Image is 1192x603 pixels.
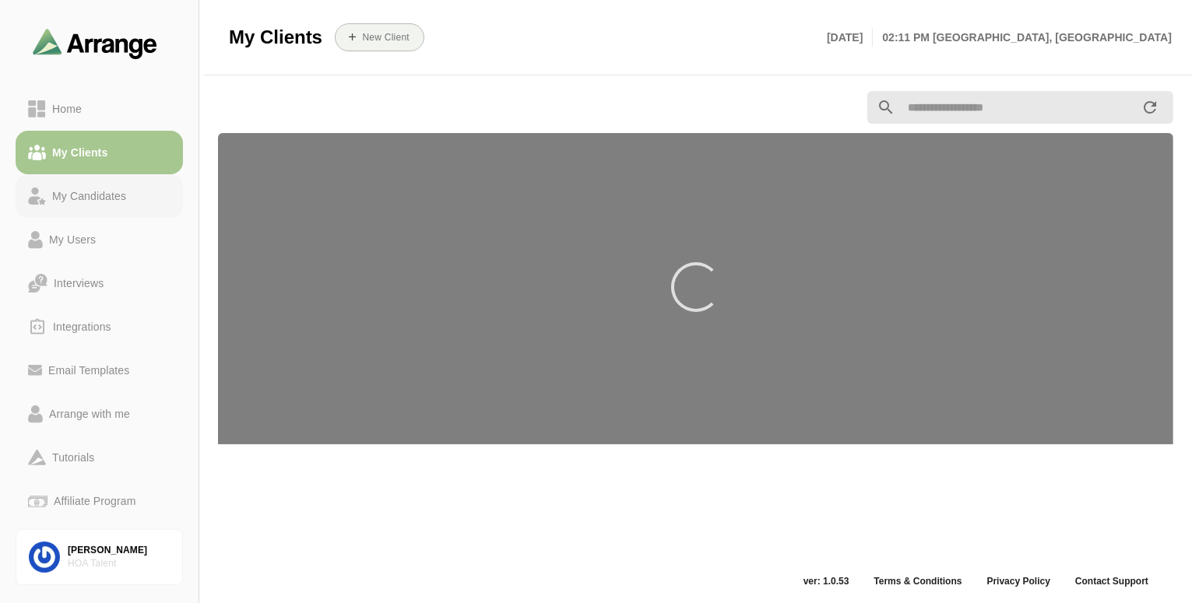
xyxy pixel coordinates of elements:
a: Tutorials [16,436,183,479]
div: My Users [43,230,102,249]
div: My Clients [46,143,114,162]
div: Home [46,100,88,118]
a: Terms & Conditions [861,575,974,587]
span: ver: 1.0.53 [791,575,862,587]
div: Tutorials [46,448,100,467]
button: New Client [335,23,424,51]
a: My Users [16,218,183,261]
a: Contact Support [1063,575,1161,587]
i: appended action [1141,98,1159,117]
a: Integrations [16,305,183,349]
a: Interviews [16,261,183,305]
div: Interviews [47,274,110,293]
div: Affiliate Program [47,492,142,510]
a: Home [16,87,183,131]
p: [DATE] [827,28,873,47]
p: 02:11 PM [GEOGRAPHIC_DATA], [GEOGRAPHIC_DATA] [873,28,1172,47]
a: My Candidates [16,174,183,218]
div: Integrations [47,317,118,336]
img: arrangeai-name-small-logo.4d2b8aee.svg [33,28,157,58]
a: [PERSON_NAME]HOA Talent [16,529,183,585]
div: Email Templates [42,361,135,380]
div: My Candidates [46,187,132,205]
a: Email Templates [16,349,183,392]
div: Arrange with me [43,405,136,423]
div: HOA Talent [68,557,170,570]
span: My Clients [229,26,322,49]
a: Affiliate Program [16,479,183,523]
b: New Client [361,32,409,43]
div: [PERSON_NAME] [68,544,170,557]
a: My Clients [16,131,183,174]
a: Privacy Policy [975,575,1063,587]
a: Arrange with me [16,392,183,436]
